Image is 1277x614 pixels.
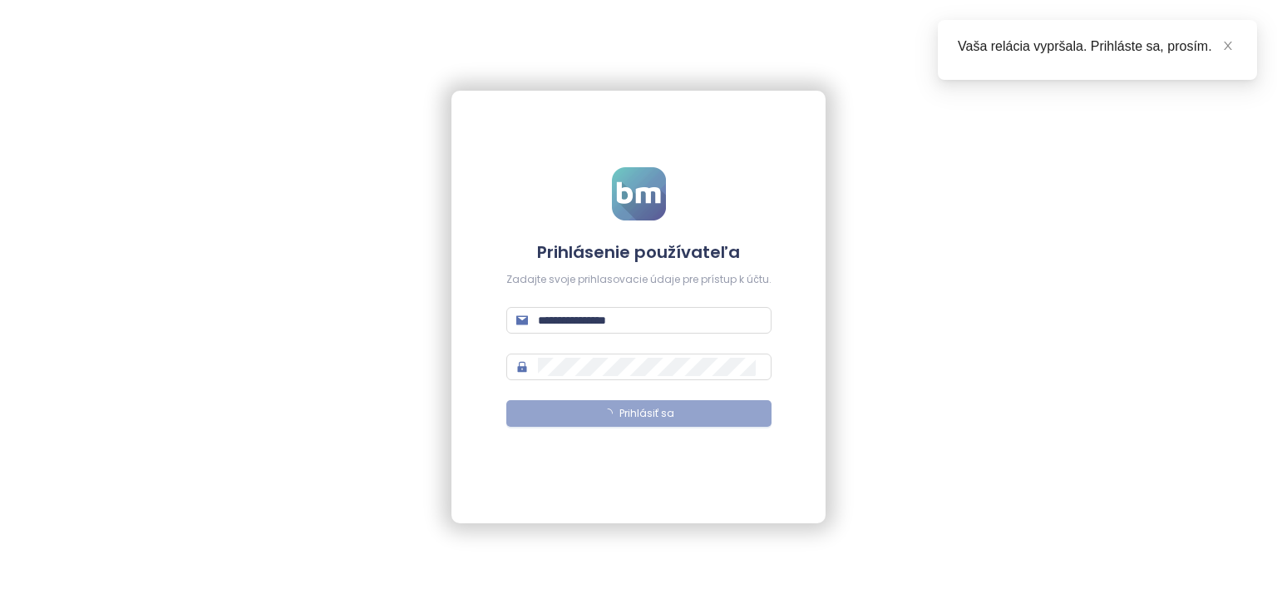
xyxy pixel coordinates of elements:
span: Prihlásiť sa [619,406,674,422]
div: Vaša relácia vypršala. Prihláste sa, prosím. [958,37,1237,57]
h4: Prihlásenie používateľa [506,240,772,264]
span: mail [516,314,528,326]
button: Prihlásiť sa [506,400,772,427]
div: Zadajte svoje prihlasovacie údaje pre prístup k účtu. [506,272,772,288]
span: lock [516,361,528,373]
span: close [1222,40,1234,52]
span: loading [603,409,613,418]
img: logo [612,167,666,220]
